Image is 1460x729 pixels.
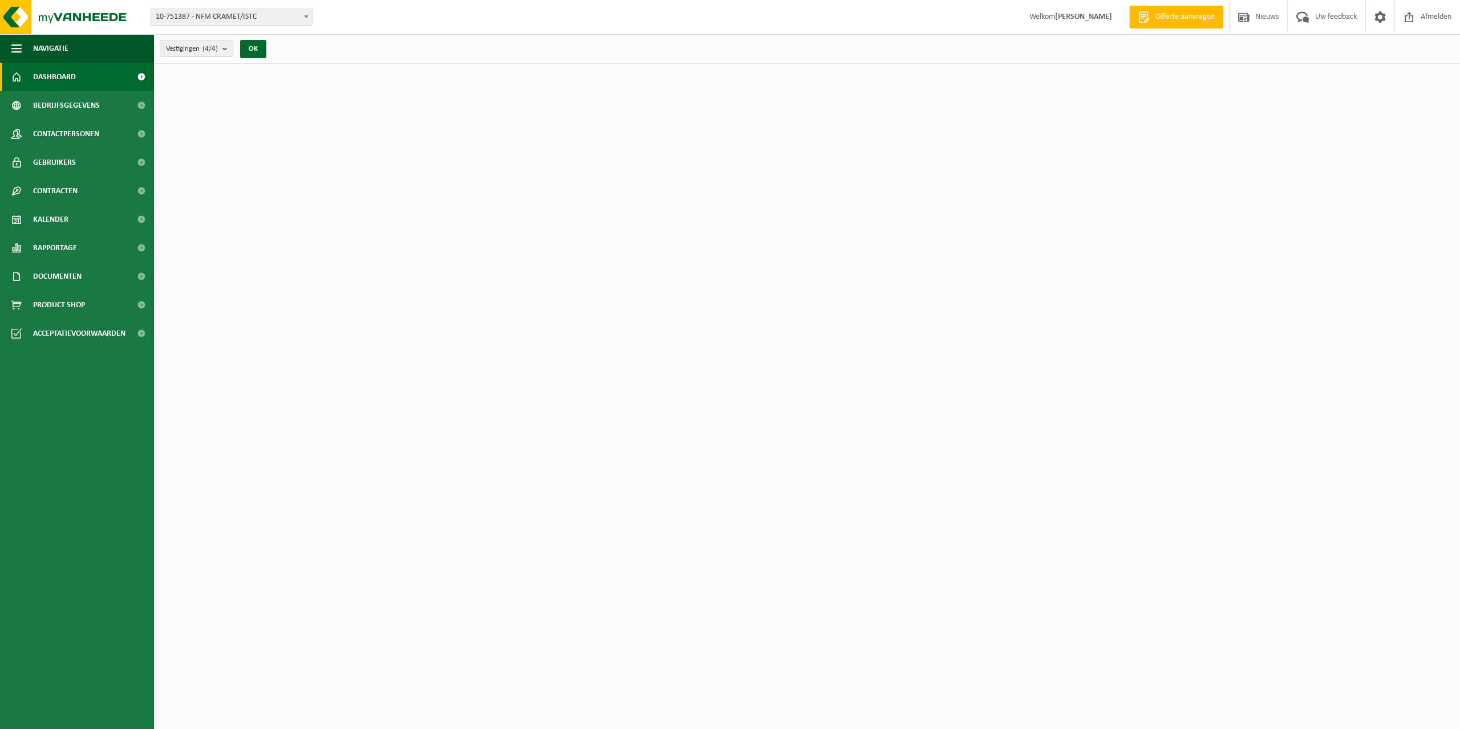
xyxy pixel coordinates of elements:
span: Vestigingen [166,40,218,58]
span: Gebruikers [33,148,76,177]
span: Rapportage [33,234,77,262]
span: Contactpersonen [33,120,99,148]
button: OK [240,40,266,58]
span: Offerte aanvragen [1153,11,1218,23]
a: Offerte aanvragen [1129,6,1223,28]
span: Kalender [33,205,68,234]
span: Acceptatievoorwaarden [33,319,125,348]
span: Documenten [33,262,82,291]
span: 10-751387 - NFM CRAMET/ISTC [151,9,313,26]
count: (4/4) [202,45,218,52]
strong: [PERSON_NAME] [1055,13,1112,21]
span: Bedrijfsgegevens [33,91,100,120]
span: Dashboard [33,63,76,91]
button: Vestigingen(4/4) [160,40,233,57]
span: Contracten [33,177,78,205]
span: Product Shop [33,291,85,319]
span: Navigatie [33,34,68,63]
span: 10-751387 - NFM CRAMET/ISTC [151,9,312,25]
